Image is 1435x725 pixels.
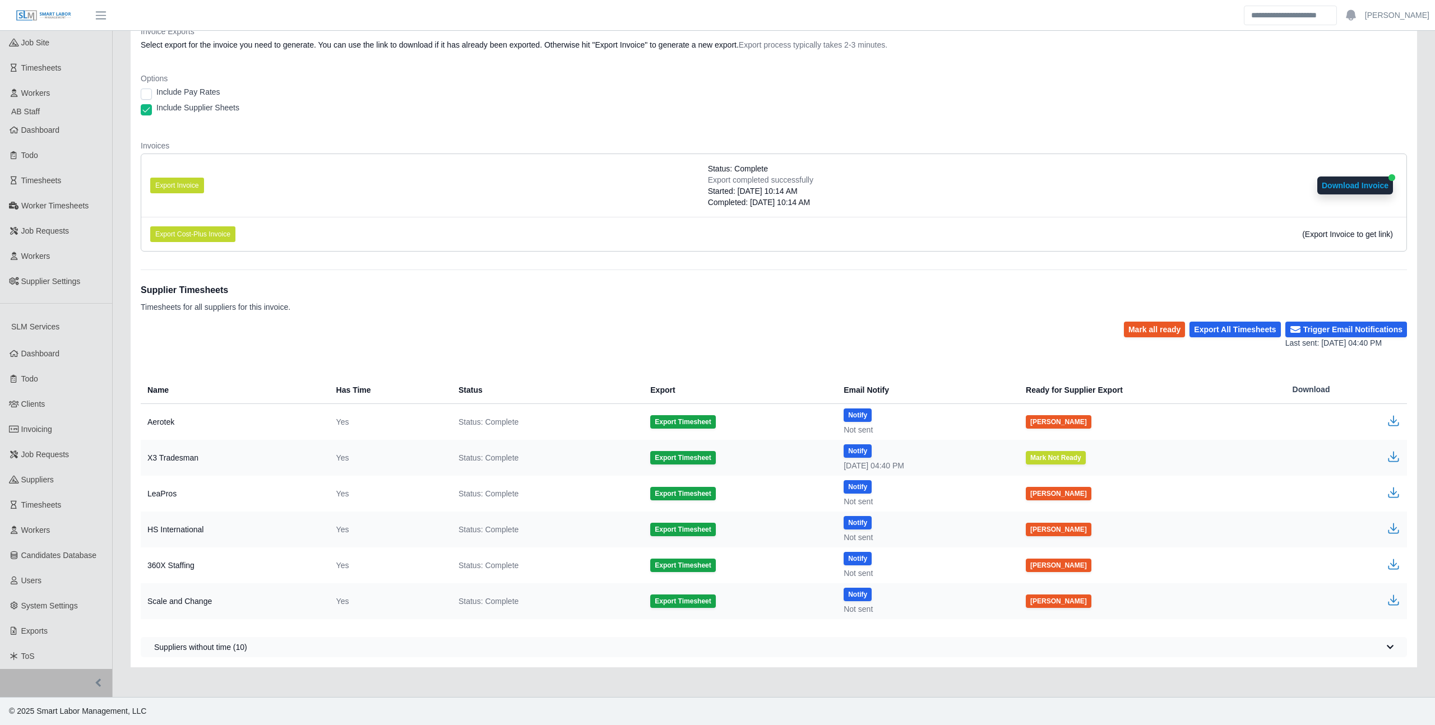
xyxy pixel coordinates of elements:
[21,526,50,535] span: Workers
[11,322,59,331] span: SLM Services
[327,376,450,404] th: Has Time
[156,86,220,97] label: Include Pay Rates
[154,642,247,653] span: Suppliers without time (10)
[21,89,50,97] span: Workers
[21,349,60,358] span: Dashboard
[844,568,1008,579] div: Not sent
[141,547,327,583] td: 360X Staffing
[21,38,50,47] span: job site
[708,163,768,174] span: Status: Complete
[844,496,1008,507] div: Not sent
[844,532,1008,543] div: Not sent
[141,140,1407,151] dt: Invoices
[1365,10,1429,21] a: [PERSON_NAME]
[844,588,872,601] button: Notify
[844,424,1008,435] div: Not sent
[1285,337,1407,349] div: Last sent: [DATE] 04:40 PM
[11,107,40,116] span: AB Staff
[21,626,48,635] span: Exports
[327,512,450,547] td: Yes
[21,126,60,134] span: Dashboard
[327,476,450,512] td: Yes
[459,560,519,571] span: Status: Complete
[650,487,715,500] button: Export Timesheet
[1285,322,1407,337] button: Trigger Email Notifications
[450,376,641,404] th: Status
[21,500,62,509] span: Timesheets
[739,40,887,49] span: Export process typically takes 2-3 minutes.
[1189,322,1280,337] button: Export All Timesheets
[141,39,1407,50] dd: Select export for the invoice you need to generate. You can use the link to download if it has al...
[650,594,715,608] button: Export Timesheet
[141,583,327,619] td: Scale and Change
[1317,181,1393,190] a: Download Invoice
[16,10,72,22] img: SLM Logo
[835,376,1017,404] th: Email Notify
[141,73,1407,84] dt: Options
[1017,376,1283,404] th: Ready for Supplier Export
[141,26,1407,37] dt: Invoice Exports
[21,63,62,72] span: Timesheets
[844,460,1008,471] div: [DATE] 04:40 PM
[150,178,204,193] button: Export Invoice
[9,707,146,715] span: © 2025 Smart Labor Management, LLC
[459,488,519,499] span: Status: Complete
[21,374,38,383] span: Todo
[459,596,519,607] span: Status: Complete
[141,284,290,297] h1: Supplier Timesheets
[21,652,35,661] span: ToS
[327,440,450,476] td: Yes
[844,516,872,529] button: Notify
[21,201,89,210] span: Worker Timesheets
[844,408,872,422] button: Notify
[141,404,327,440] td: Aerotek
[459,452,519,463] span: Status: Complete
[1284,376,1407,404] th: Download
[141,476,327,512] td: LeaPros
[150,226,235,242] button: Export Cost-Plus Invoice
[1026,594,1091,608] button: [PERSON_NAME]
[21,576,42,585] span: Users
[1244,6,1337,25] input: Search
[156,102,239,113] label: Include Supplier Sheets
[1317,176,1393,194] button: Download Invoice
[844,444,872,458] button: Notify
[1026,523,1091,536] button: [PERSON_NAME]
[650,523,715,536] button: Export Timesheet
[844,480,872,494] button: Notify
[708,185,813,197] div: Started: [DATE] 10:14 AM
[650,559,715,572] button: Export Timesheet
[1026,487,1091,500] button: [PERSON_NAME]
[844,603,1008,615] div: Not sent
[141,376,327,404] th: Name
[708,174,813,185] div: Export completed successfully
[459,416,519,427] span: Status: Complete
[21,551,97,560] span: Candidates Database
[141,512,327,547] td: HS International
[21,399,45,408] span: Clients
[650,415,715,429] button: Export Timesheet
[21,151,38,160] span: Todo
[844,552,872,565] button: Notify
[1026,451,1086,464] button: Mark Not Ready
[650,451,715,464] button: Export Timesheet
[1026,559,1091,572] button: [PERSON_NAME]
[21,277,81,286] span: Supplier Settings
[327,547,450,583] td: Yes
[21,252,50,261] span: Workers
[327,583,450,619] td: Yes
[1124,322,1185,337] button: Mark all ready
[21,226,70,235] span: Job Requests
[21,475,54,484] span: Suppliers
[1026,415,1091,429] button: [PERSON_NAME]
[327,404,450,440] td: Yes
[21,450,70,459] span: Job Requests
[141,440,327,476] td: X3 Tradesman
[641,376,835,404] th: Export
[459,524,519,535] span: Status: Complete
[141,637,1407,657] button: Suppliers without time (10)
[1302,230,1393,239] span: (Export Invoice to get link)
[141,301,290,313] p: Timesheets for all suppliers for this invoice.
[708,197,813,208] div: Completed: [DATE] 10:14 AM
[21,425,52,434] span: Invoicing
